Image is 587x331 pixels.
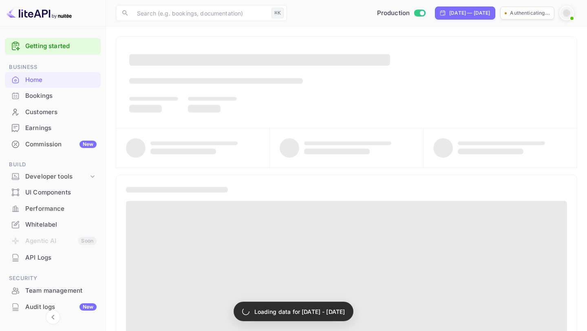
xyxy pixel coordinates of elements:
div: Performance [5,201,101,217]
div: Developer tools [5,170,101,184]
a: UI Components [5,185,101,200]
div: Bookings [5,88,101,104]
div: Team management [5,283,101,299]
div: Team management [25,286,97,296]
input: Search (e.g. bookings, documentation) [132,5,268,21]
a: Customers [5,104,101,119]
a: API Logs [5,250,101,265]
div: New [79,303,97,311]
div: Earnings [5,120,101,136]
div: UI Components [25,188,97,197]
div: Customers [5,104,101,120]
div: Switch to Sandbox mode [374,9,429,18]
span: Build [5,160,101,169]
div: API Logs [25,253,97,263]
div: Audit logsNew [5,299,101,315]
a: Audit logsNew [5,299,101,314]
a: Home [5,72,101,87]
div: Audit logs [25,302,97,312]
a: Bookings [5,88,101,103]
div: [DATE] — [DATE] [449,9,490,17]
div: Whitelabel [5,217,101,233]
div: Customers [25,108,97,117]
a: Team management [5,283,101,298]
a: CommissionNew [5,137,101,152]
button: Collapse navigation [46,310,60,324]
a: Whitelabel [5,217,101,232]
span: Production [377,9,410,18]
div: Earnings [25,124,97,133]
div: Home [25,75,97,85]
div: Developer tools [25,172,88,181]
div: Bookings [25,91,97,101]
div: Home [5,72,101,88]
div: New [79,141,97,148]
div: ⌘K [271,8,284,18]
a: Performance [5,201,101,216]
div: Whitelabel [25,220,97,229]
span: Security [5,274,101,283]
div: Commission [25,140,97,149]
div: Getting started [5,38,101,55]
span: Business [5,63,101,72]
p: Loading data for [DATE] - [DATE] [254,307,345,316]
div: Performance [25,204,97,214]
p: Authenticating... [510,9,550,17]
a: Getting started [25,42,97,51]
a: Earnings [5,120,101,135]
img: LiteAPI logo [7,7,72,20]
div: API Logs [5,250,101,266]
